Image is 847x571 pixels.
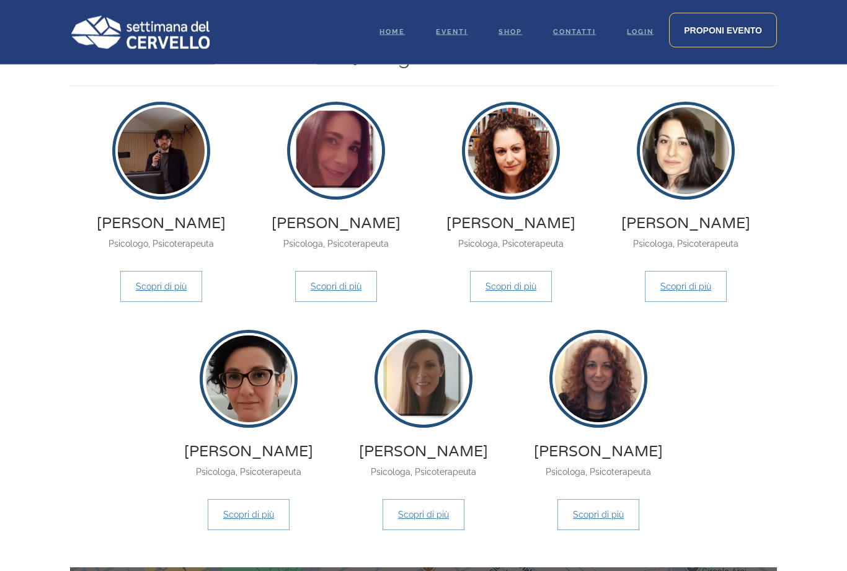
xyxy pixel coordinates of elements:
[115,105,207,197] img: Paolo Guaramonti
[97,217,226,232] div: [PERSON_NAME]
[371,465,476,480] div: Psicologa, Psicoterapeuta
[633,237,738,252] div: Psicologa, Psicoterapeuta
[379,28,405,36] span: Home
[446,217,575,232] div: [PERSON_NAME]
[557,500,639,531] a: Scopri di più
[184,445,313,460] div: [PERSON_NAME]
[640,105,732,197] img: Ilaria Mangino
[669,13,777,48] a: Proponi evento
[534,445,663,460] div: [PERSON_NAME]
[378,334,469,425] img: Vania Galuppi
[684,25,762,35] span: Proponi evento
[70,15,210,49] img: Logo
[645,272,727,303] a: Scopri di più
[458,237,564,252] div: Psicologa, Psicoterapeuta
[621,217,750,232] div: [PERSON_NAME]
[283,237,389,252] div: Psicologa, Psicoterapeuta
[203,334,295,425] img: Rosa Battafarano
[546,465,651,480] div: Psicologa, Psicoterapeuta
[470,272,552,303] a: Scopri di più
[465,105,557,197] img: Sara Campanini
[627,28,654,36] span: Login
[109,237,214,252] div: Psicologo, Psicoterapeuta
[272,217,401,232] div: [PERSON_NAME]
[553,28,596,36] span: Contatti
[552,334,644,425] img: Silvia Andreoli
[290,105,382,197] img: Daniela Palma
[295,272,377,303] a: Scopri di più
[196,465,301,480] div: Psicologa, Psicoterapeuta
[383,500,464,531] a: Scopri di più
[499,28,522,36] span: Shop
[120,272,202,303] a: Scopri di più
[436,28,468,36] span: Eventi
[359,445,488,460] div: [PERSON_NAME]
[208,500,290,531] a: Scopri di più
